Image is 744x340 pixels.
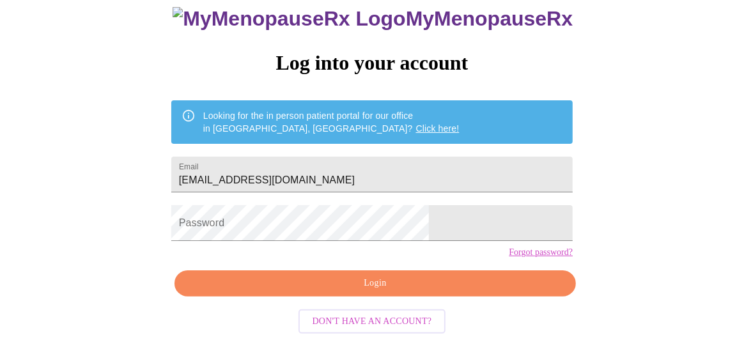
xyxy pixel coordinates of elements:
a: Forgot password? [509,247,573,258]
div: Looking for the in person patient portal for our office in [GEOGRAPHIC_DATA], [GEOGRAPHIC_DATA]? [203,104,460,140]
button: Don't have an account? [298,309,446,334]
h3: MyMenopauseRx [173,7,573,31]
a: Don't have an account? [295,315,449,326]
span: Don't have an account? [313,314,432,330]
a: Click here! [416,123,460,134]
span: Login [189,275,561,291]
img: MyMenopauseRx Logo [173,7,405,31]
button: Login [174,270,576,297]
h3: Log into your account [171,51,573,75]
